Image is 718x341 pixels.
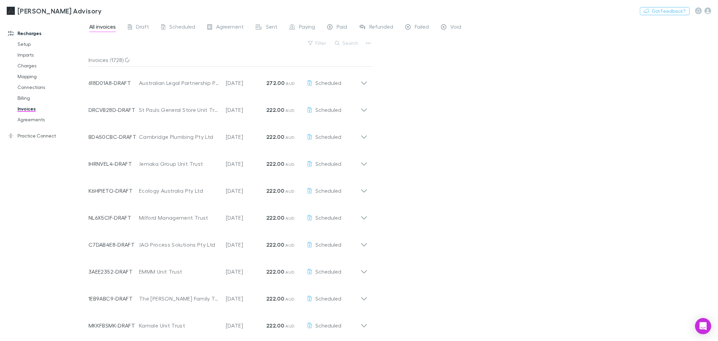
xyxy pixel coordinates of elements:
span: Agreement [216,23,244,32]
a: Connections [11,82,93,93]
strong: 222.00 [266,187,284,194]
div: 618D01A8-DRAFTAustralian Legal Partnership Pty Ltd[DATE]272.00 AUDScheduled [83,67,373,94]
span: Refunded [369,23,393,32]
div: Cambridge Plumbing Pty Ltd [139,133,219,141]
p: [DATE] [226,106,266,114]
span: Scheduled [315,322,341,329]
a: Billing [11,93,93,103]
span: AUD [286,297,295,302]
p: [DATE] [226,133,266,141]
span: Scheduled [315,241,341,248]
a: Invoices [11,103,93,114]
div: Kamale Unit Trust [139,321,219,330]
strong: 222.00 [266,241,284,248]
span: AUD [286,81,295,86]
div: EMMM Unit Trust [139,268,219,276]
strong: 222.00 [266,133,284,140]
strong: 222.00 [266,268,284,275]
p: [DATE] [226,160,266,168]
button: Got Feedback? [640,7,690,15]
span: AUD [286,323,295,329]
span: Sent [266,23,277,32]
p: [DATE] [226,214,266,222]
span: AUD [286,270,295,275]
div: IHRNVEL4-DRAFTJemaka Group Unit Trust[DATE]222.00 AUDScheduled [83,148,373,175]
p: NL6X5CIF-DRAFT [89,214,139,222]
a: Recharges [1,28,93,39]
p: MKKFBSMK-DRAFT [89,321,139,330]
p: DRCVB28D-DRAFT [89,106,139,114]
button: Filter [305,39,330,47]
p: C7DAB4E8-DRAFT [89,241,139,249]
div: JAG Process Solutions Pty Ltd [139,241,219,249]
span: Paying [299,23,315,32]
div: Jemaka Group Unit Trust [139,160,219,168]
a: [PERSON_NAME] Advisory [3,3,106,19]
a: Practice Connect [1,130,93,141]
span: Scheduled [169,23,195,32]
p: [DATE] [226,268,266,276]
span: Void [450,23,461,32]
strong: 222.00 [266,322,284,329]
p: [DATE] [226,241,266,249]
span: Scheduled [315,133,341,140]
strong: 222.00 [266,106,284,113]
h3: [PERSON_NAME] Advisory [18,7,102,15]
div: Milford Management Trust [139,214,219,222]
span: Scheduled [315,295,341,302]
div: C7DAB4E8-DRAFTJAG Process Solutions Pty Ltd[DATE]222.00 AUDScheduled [83,228,373,255]
a: Imports [11,50,93,60]
a: Mapping [11,71,93,82]
p: 1EB9ABC9-DRAFT [89,294,139,303]
span: Failed [415,23,429,32]
span: Paid [337,23,347,32]
p: [DATE] [226,79,266,87]
p: 3AEE2352-DRAFT [89,268,139,276]
strong: 222.00 [266,214,284,221]
div: 1EB9ABC9-DRAFTThe [PERSON_NAME] Family Trust[DATE]222.00 AUDScheduled [83,282,373,309]
div: Ecology Australia Pty Ltd [139,187,219,195]
p: IHRNVEL4-DRAFT [89,160,139,168]
strong: 222.00 [266,295,284,302]
a: Setup [11,39,93,50]
div: 3AEE2352-DRAFTEMMM Unit Trust[DATE]222.00 AUDScheduled [83,255,373,282]
div: DRCVB28D-DRAFTSt Pauls General Store Unit Trust[DATE]222.00 AUDScheduled [83,94,373,121]
a: Charges [11,60,93,71]
span: Draft [136,23,149,32]
div: Open Intercom Messenger [695,318,711,334]
a: Agreements [11,114,93,125]
span: AUD [286,216,295,221]
div: The [PERSON_NAME] Family Trust [139,294,219,303]
p: K6HPIETO-DRAFT [89,187,139,195]
span: AUD [286,243,295,248]
div: St Pauls General Store Unit Trust [139,106,219,114]
div: Australian Legal Partnership Pty Ltd [139,79,219,87]
span: Scheduled [315,268,341,275]
span: Scheduled [315,106,341,113]
span: AUD [286,135,295,140]
span: Scheduled [315,187,341,194]
img: Liston Newton Advisory's Logo [7,7,15,15]
span: AUD [286,108,295,113]
div: MKKFBSMK-DRAFTKamale Unit Trust[DATE]222.00 AUDScheduled [83,309,373,336]
strong: 222.00 [266,160,284,167]
span: All invoices [89,23,116,32]
div: BD450CBC-DRAFTCambridge Plumbing Pty Ltd[DATE]222.00 AUDScheduled [83,121,373,148]
strong: 272.00 [266,80,284,86]
p: [DATE] [226,187,266,195]
span: Scheduled [315,80,341,86]
p: [DATE] [226,321,266,330]
p: [DATE] [226,294,266,303]
span: AUD [286,189,295,194]
span: AUD [286,162,295,167]
span: Scheduled [315,214,341,221]
div: NL6X5CIF-DRAFTMilford Management Trust[DATE]222.00 AUDScheduled [83,201,373,228]
span: Scheduled [315,160,341,167]
div: K6HPIETO-DRAFTEcology Australia Pty Ltd[DATE]222.00 AUDScheduled [83,175,373,201]
p: BD450CBC-DRAFT [89,133,139,141]
button: Search [332,39,362,47]
p: 618D01A8-DRAFT [89,79,139,87]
